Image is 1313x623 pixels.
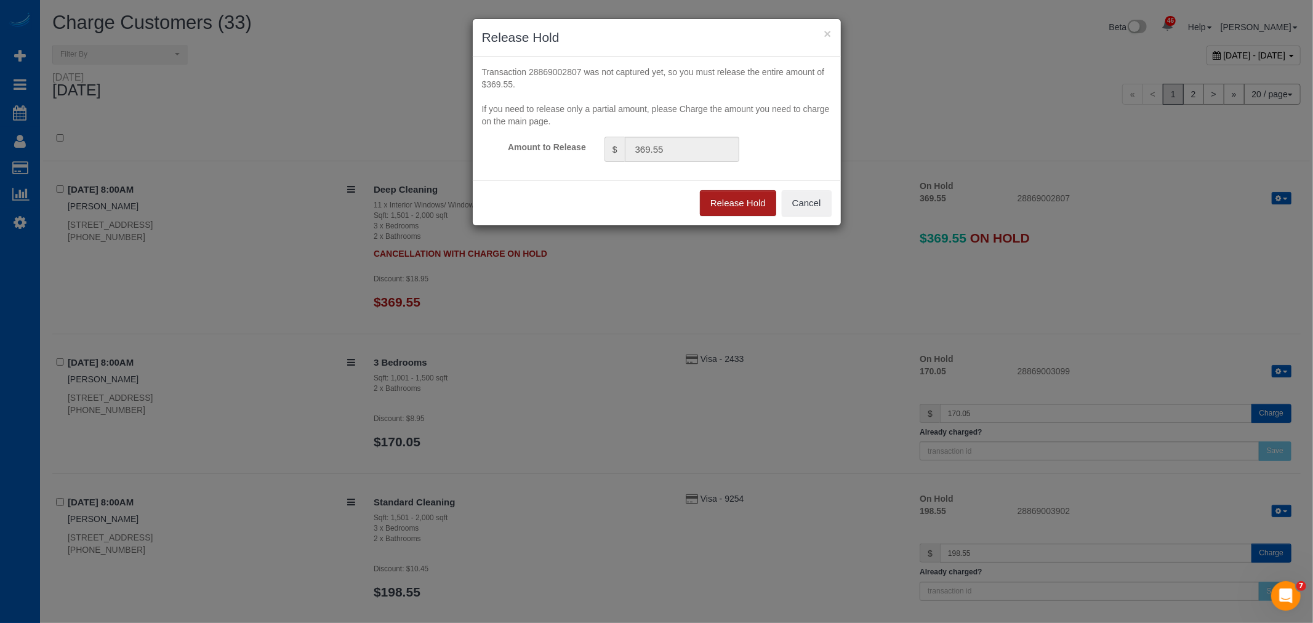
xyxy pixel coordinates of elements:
span: 7 [1296,581,1306,591]
button: × [824,27,831,40]
input: Amount to Refund [625,137,739,162]
h3: Release Hold [482,28,832,47]
button: Release Hold [700,190,776,216]
span: $ [604,137,625,162]
sui-modal: Release Hold [473,19,841,225]
div: Transaction 28869002807 was not captured yet, so you must release the entire amount of $369.55. I... [473,66,841,127]
label: Amount to Release [473,137,595,153]
button: Cancel [782,190,832,216]
iframe: Intercom live chat [1271,581,1301,611]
